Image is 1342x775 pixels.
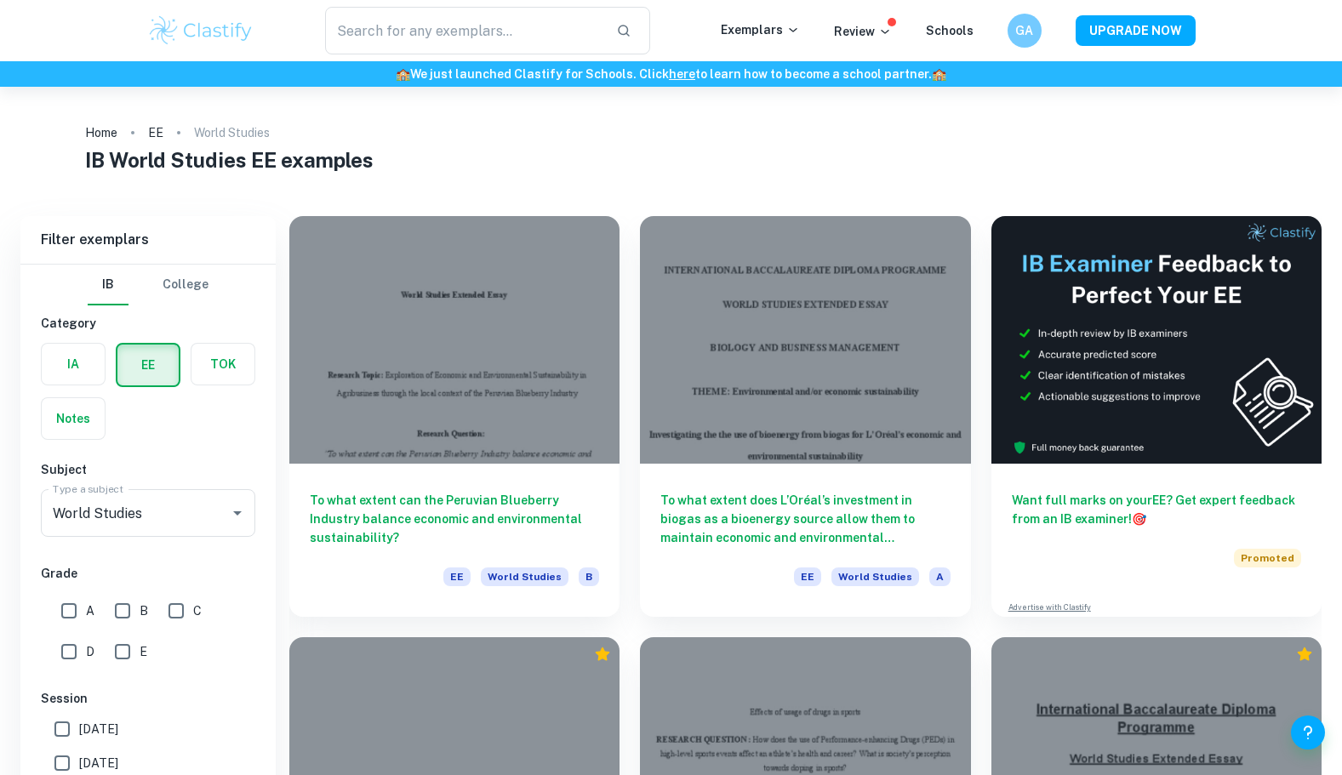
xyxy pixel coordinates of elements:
button: Open [226,501,249,525]
img: Thumbnail [991,216,1322,464]
label: Type a subject [53,482,123,496]
button: Help and Feedback [1291,715,1325,749]
a: To what extent does L’Oréal’s investment in biogas as a bioenergy source allow them to maintain e... [640,216,970,617]
span: World Studies [481,567,568,586]
p: Exemplars [721,20,800,39]
button: IA [42,344,105,385]
span: A [86,601,94,620]
h6: GA [1014,21,1034,40]
span: EE [794,567,821,586]
button: Notes [42,398,105,439]
span: 🏫 [396,67,410,81]
div: Premium [1296,646,1313,663]
button: TOK [191,344,254,385]
span: C [193,601,202,620]
h6: To what extent does L’Oréal’s investment in biogas as a bioenergy source allow them to maintain e... [660,491,950,547]
h6: Want full marks on your EE ? Get expert feedback from an IB examiner! [1012,491,1301,528]
h6: We just launched Clastify for Schools. Click to learn how to become a school partner. [3,65,1339,83]
h6: To what extent can the Peruvian Blueberry Industry balance economic and environmental sustainabil... [310,491,599,547]
div: Premium [594,646,611,663]
div: Filter type choice [88,265,208,305]
button: GA [1008,14,1042,48]
span: 🎯 [1132,512,1146,526]
span: EE [443,567,471,586]
p: World Studies [194,123,270,142]
h6: Grade [41,564,255,583]
a: Schools [926,24,974,37]
a: EE [148,121,163,145]
span: World Studies [831,567,919,586]
span: Promoted [1234,549,1301,567]
button: IB [88,265,128,305]
span: A [929,567,951,586]
h6: Session [41,689,255,708]
input: Search for any exemplars... [325,7,603,54]
h6: Subject [41,460,255,479]
button: College [163,265,208,305]
h1: IB World Studies EE examples [85,145,1256,175]
span: 🏫 [932,67,946,81]
img: Clastify logo [147,14,255,48]
h6: Filter exemplars [20,216,276,264]
span: E [140,642,147,661]
span: [DATE] [79,754,118,772]
a: here [669,67,695,81]
a: To what extent can the Peruvian Blueberry Industry balance economic and environmental sustainabil... [289,216,620,617]
span: B [140,601,148,620]
button: EE [117,345,179,385]
a: Home [85,121,117,145]
h6: Category [41,314,255,333]
p: Review [834,22,892,41]
a: Want full marks on yourEE? Get expert feedback from an IB examiner!PromotedAdvertise with Clastify [991,216,1322,617]
span: [DATE] [79,720,118,738]
span: D [86,642,94,661]
span: B [579,567,599,586]
a: Advertise with Clastify [1008,601,1091,613]
button: UPGRADE NOW [1076,15,1196,46]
